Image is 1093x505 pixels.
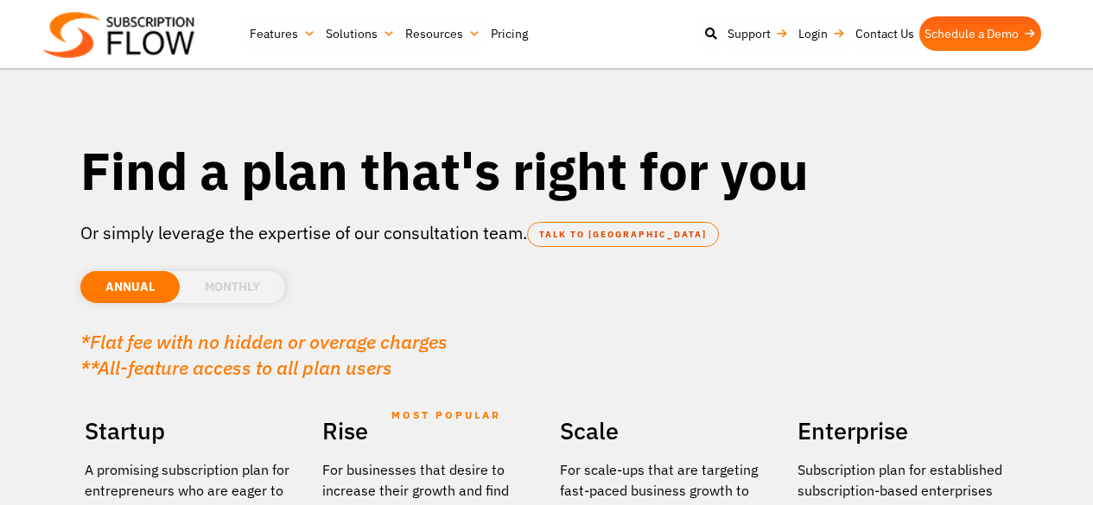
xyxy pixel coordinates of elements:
[43,12,194,58] img: Subscriptionflow
[919,16,1041,51] a: Schedule a Demo
[80,329,448,354] em: *Flat fee with no hidden or overage charges
[400,16,486,51] a: Resources
[798,411,1009,451] h2: Enterprise
[560,411,772,451] h2: Scale
[793,16,850,51] a: Login
[85,411,296,451] h2: Startup
[391,395,501,435] span: MOST POPULAR
[850,16,919,51] a: Contact Us
[80,220,1014,246] p: Or simply leverage the expertise of our consultation team.
[321,16,400,51] a: Solutions
[245,16,321,51] a: Features
[527,222,719,247] a: TALK TO [GEOGRAPHIC_DATA]
[180,271,285,303] li: MONTHLY
[80,271,180,303] li: ANNUAL
[486,16,533,51] a: Pricing
[80,355,392,380] em: **All-feature access to all plan users
[80,138,1014,203] h1: Find a plan that's right for you
[322,411,534,451] h2: Rise
[722,16,793,51] a: Support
